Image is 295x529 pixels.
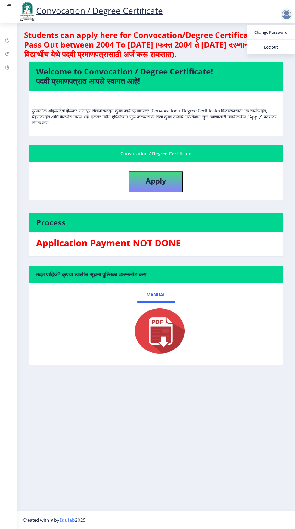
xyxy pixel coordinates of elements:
[36,218,276,227] h4: Process
[247,25,295,39] a: Change Password
[137,288,175,302] a: Manual
[36,67,276,86] h4: Welcome to Convocation / Degree Certificate! पदवी प्रमाणपत्रात आपले स्वागत आहे!
[59,517,75,523] a: Edulab
[146,176,166,186] b: Apply
[24,30,288,59] h4: Students can apply here for Convocation/Degree Certificate if they Pass Out between 2004 To [DATE...
[32,96,280,126] p: पुण्यश्लोक अहिल्यादेवी होळकर सोलापूर विद्यापीठाकडून तुमचे पदवी प्रमाणपत्र (Convocation / Degree C...
[252,43,290,51] span: Log out
[247,40,295,54] a: Log out
[147,292,166,297] span: Manual
[252,29,290,36] span: Change Password
[18,5,163,16] a: Convocation / Degree Certificate
[36,237,276,249] h3: Application Payment NOT DONE
[129,171,183,192] button: Apply
[36,271,276,278] h6: मदत पाहिजे? कृपया खालील सूचना पुस्तिका डाउनलोड करा
[36,150,276,157] div: Convocation / Degree Certificate
[23,517,86,523] span: Created with ♥ by 2025
[126,307,186,355] img: pdf.png
[18,1,36,22] img: logo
